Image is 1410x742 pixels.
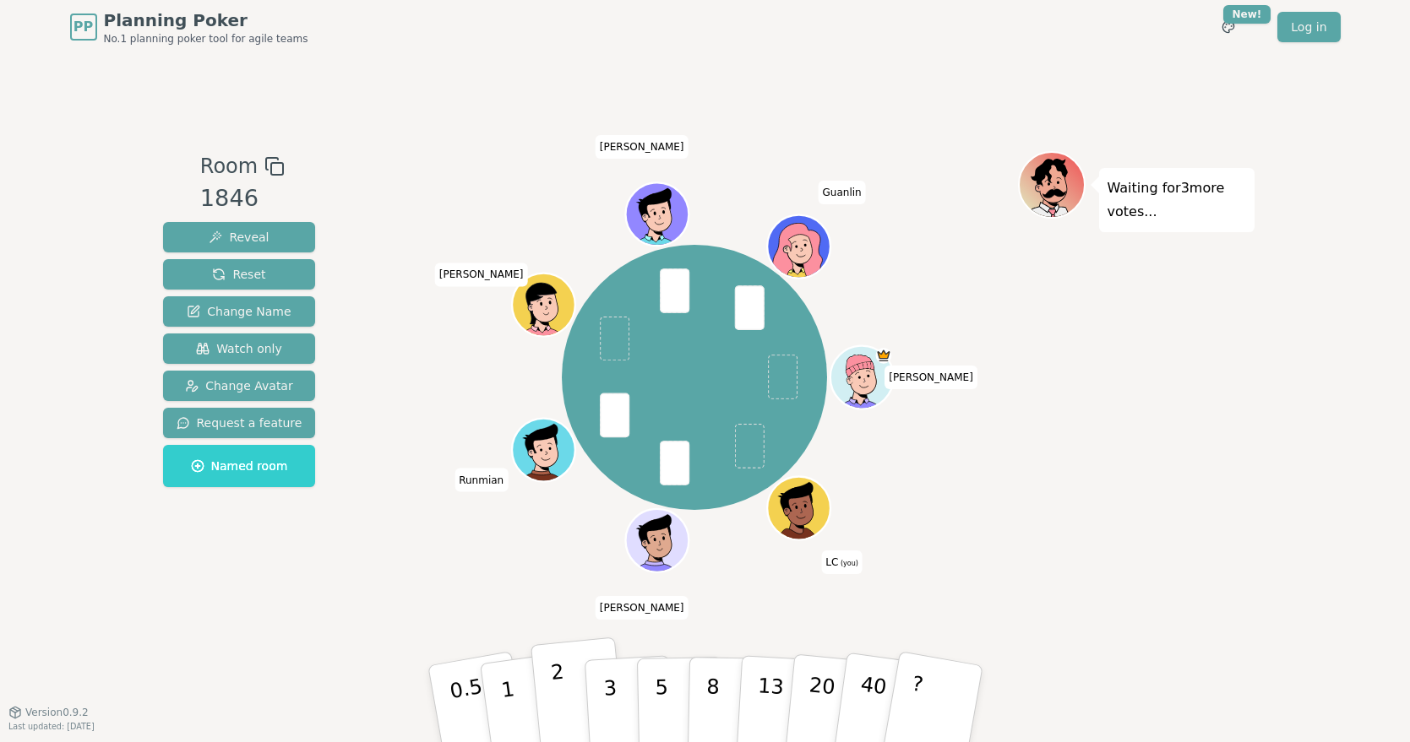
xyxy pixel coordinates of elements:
[821,550,863,574] span: Click to change your name
[596,596,689,620] span: Click to change your name
[163,259,316,290] button: Reset
[191,458,288,474] span: Named room
[196,340,282,357] span: Watch only
[876,348,892,364] span: Alice is the host
[455,468,508,491] span: Click to change your name
[177,414,302,431] span: Request a feature
[163,296,316,327] button: Change Name
[212,266,265,283] span: Reset
[163,371,316,401] button: Change Avatar
[1108,176,1246,224] p: Waiting for 3 more votes...
[187,303,291,320] span: Change Name
[185,377,293,394] span: Change Avatar
[70,8,308,46] a: PPPlanning PokerNo.1 planning poker tool for agile teams
[435,263,528,286] span: Click to change your name
[163,445,316,487] button: Named room
[200,181,285,216] div: 1846
[1277,12,1340,42] a: Log in
[1223,5,1271,24] div: New!
[163,333,316,364] button: Watch only
[8,706,89,719] button: Version0.9.2
[163,408,316,438] button: Request a feature
[838,560,858,567] span: (you)
[73,17,93,37] span: PP
[819,181,866,204] span: Click to change your name
[104,8,308,32] span: Planning Poker
[8,722,95,731] span: Last updated: [DATE]
[104,32,308,46] span: No.1 planning poker tool for agile teams
[596,135,689,159] span: Click to change your name
[885,366,977,389] span: Click to change your name
[1213,12,1244,42] button: New!
[200,151,258,181] span: Room
[25,706,89,719] span: Version 0.9.2
[163,222,316,252] button: Reveal
[209,229,269,246] span: Reveal
[769,479,828,538] button: Click to change your avatar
